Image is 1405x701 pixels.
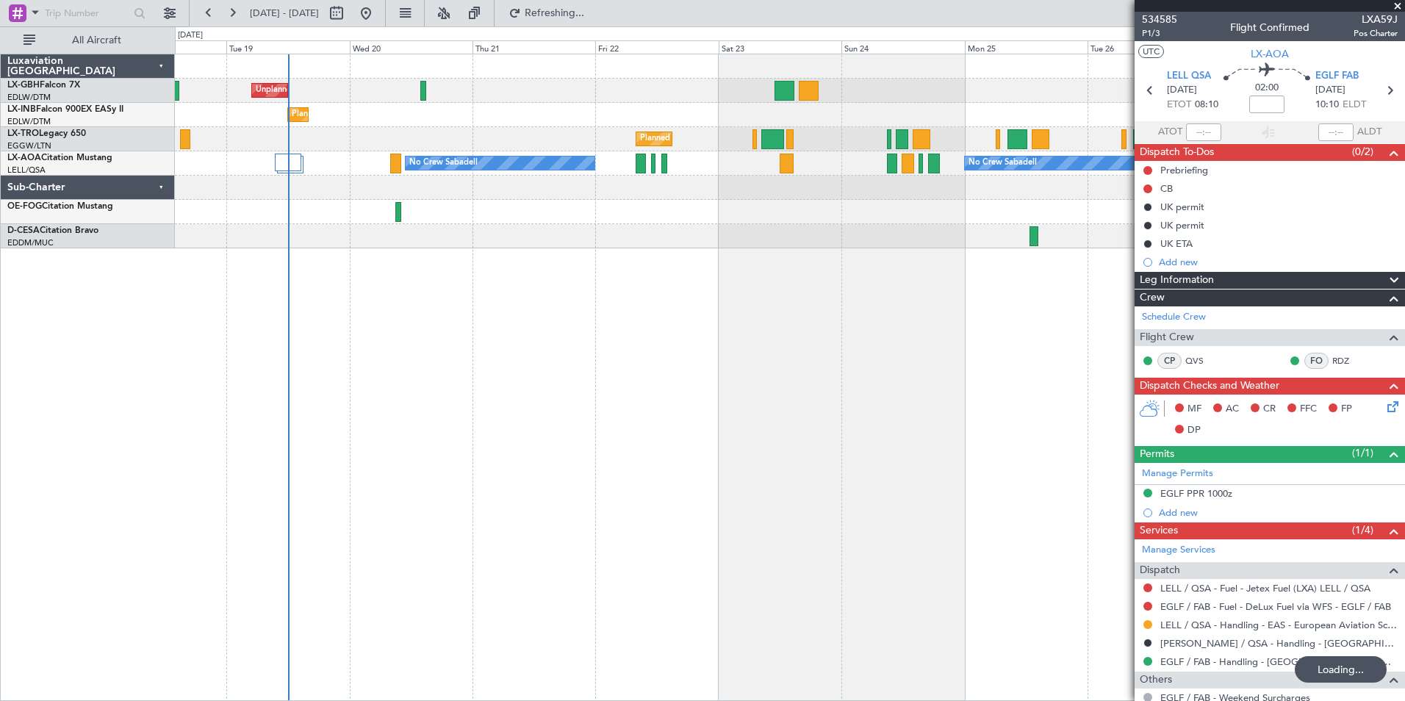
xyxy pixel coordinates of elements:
span: All Aircraft [38,35,155,46]
span: 10:10 [1315,98,1339,112]
span: Flight Crew [1140,329,1194,346]
span: Refreshing... [524,8,586,18]
a: LELL / QSA - Fuel - Jetex Fuel (LXA) LELL / QSA [1160,582,1370,594]
button: UTC [1138,45,1164,58]
a: LX-AOACitation Mustang [7,154,112,162]
div: Prebriefing [1160,164,1208,176]
a: RDZ [1332,354,1365,367]
span: ATOT [1158,125,1182,140]
span: [DATE] [1167,83,1197,98]
span: LX-TRO [7,129,39,138]
div: Add new [1159,256,1398,268]
input: --:-- [1186,123,1221,141]
a: LELL/QSA [7,165,46,176]
span: OE-FOG [7,202,42,211]
a: QVS [1185,354,1218,367]
div: UK permit [1160,201,1204,213]
span: FP [1341,402,1352,417]
span: FFC [1300,402,1317,417]
span: LX-AOA [7,154,41,162]
div: Tue 26 [1088,40,1210,54]
div: No Crew Sabadell [969,152,1037,174]
span: Dispatch [1140,562,1180,579]
a: EGLF / FAB - Fuel - DeLux Fuel via WFS - EGLF / FAB [1160,600,1391,613]
span: D-CESA [7,226,40,235]
div: Thu 21 [472,40,595,54]
span: [DATE] [1315,83,1345,98]
a: [PERSON_NAME] / QSA - Handling - [GEOGRAPHIC_DATA] EGKB / [GEOGRAPHIC_DATA] [1160,637,1398,650]
span: 534585 [1142,12,1177,27]
span: Permits [1140,446,1174,463]
span: Dispatch Checks and Weather [1140,378,1279,395]
div: Wed 20 [350,40,472,54]
a: EDDM/MUC [7,237,54,248]
span: Dispatch To-Dos [1140,144,1214,161]
div: FO [1304,353,1329,369]
div: Loading... [1295,656,1387,683]
div: Fri 22 [595,40,718,54]
span: AC [1226,402,1239,417]
div: UK permit [1160,219,1204,231]
a: Schedule Crew [1142,310,1206,325]
span: MF [1187,402,1201,417]
span: 02:00 [1255,81,1279,96]
a: Manage Services [1142,543,1215,558]
div: UK ETA [1160,237,1193,250]
span: ELDT [1343,98,1366,112]
span: ETOT [1167,98,1191,112]
a: EGLF / FAB - Handling - [GEOGRAPHIC_DATA] / EGLF / FAB [1160,655,1398,668]
div: Add new [1159,506,1398,519]
span: Others [1140,672,1172,689]
span: LX-INB [7,105,36,114]
div: Sun 24 [841,40,964,54]
div: Flight Confirmed [1230,20,1309,35]
span: Crew [1140,290,1165,306]
span: DP [1187,423,1201,438]
a: EDLW/DTM [7,92,51,103]
span: LX-GBH [7,81,40,90]
span: (1/4) [1352,522,1373,538]
a: LX-TROLegacy 650 [7,129,86,138]
div: CB [1160,182,1173,195]
div: Planned Maint Geneva (Cointrin) [292,104,413,126]
span: LELL QSA [1167,69,1211,84]
span: Services [1140,522,1178,539]
span: Leg Information [1140,272,1214,289]
a: OE-FOGCitation Mustang [7,202,113,211]
span: [DATE] - [DATE] [250,7,319,20]
span: 08:10 [1195,98,1218,112]
span: (1/1) [1352,445,1373,461]
div: EGLF PPR 1000z [1160,487,1232,500]
button: All Aircraft [16,29,159,52]
a: D-CESACitation Bravo [7,226,98,235]
span: P1/3 [1142,27,1177,40]
a: EGGW/LTN [7,140,51,151]
div: Mon 25 [965,40,1088,54]
span: CR [1263,402,1276,417]
input: Trip Number [45,2,129,24]
button: Refreshing... [502,1,590,25]
span: EGLF FAB [1315,69,1359,84]
div: Unplanned Maint [GEOGRAPHIC_DATA] ([GEOGRAPHIC_DATA]) [256,79,497,101]
a: LELL / QSA - Handling - EAS - European Aviation School [1160,619,1398,631]
div: No Crew Sabadell [409,152,478,174]
div: Tue 19 [226,40,349,54]
div: Sat 23 [719,40,841,54]
a: Manage Permits [1142,467,1213,481]
span: ALDT [1357,125,1381,140]
span: LX-AOA [1251,46,1289,62]
a: EDLW/DTM [7,116,51,127]
div: [DATE] [178,29,203,42]
a: LX-GBHFalcon 7X [7,81,80,90]
span: (0/2) [1352,144,1373,159]
span: LXA59J [1354,12,1398,27]
a: LX-INBFalcon 900EX EASy II [7,105,123,114]
span: Pos Charter [1354,27,1398,40]
div: Planned Maint [GEOGRAPHIC_DATA] ([GEOGRAPHIC_DATA]) [640,128,872,150]
div: CP [1157,353,1182,369]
